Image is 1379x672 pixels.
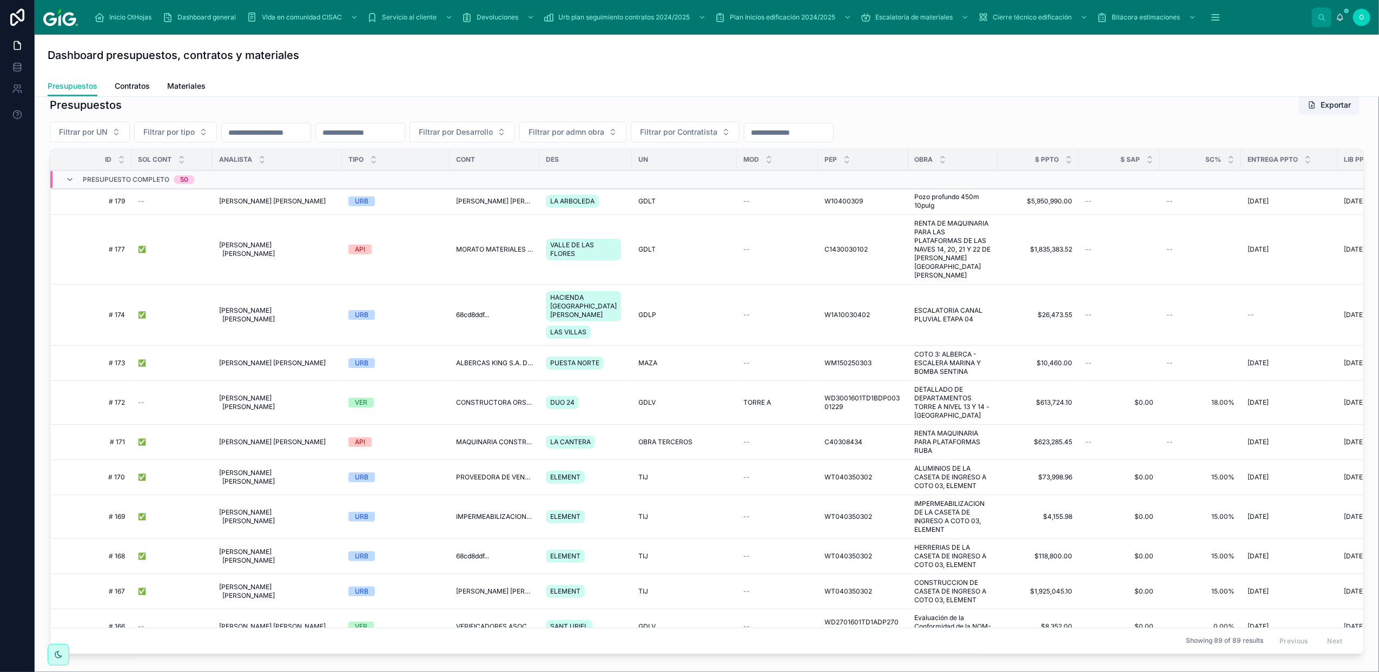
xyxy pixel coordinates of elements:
[914,499,991,534] a: IMPERMEABILIZACION DE LA CASETA DE INGRESO A COTO 03, ELEMENT
[546,433,625,451] a: LA CANTERA
[993,13,1072,22] span: Cierre técnico edificación
[219,469,335,486] a: [PERSON_NAME] [PERSON_NAME]
[824,311,901,319] a: W1A10030402
[1344,359,1365,367] span: [DATE]
[1248,311,1331,319] a: --
[546,236,625,262] a: VALLE DE LAS FLORES
[638,311,656,319] span: GDLP
[550,359,599,367] span: PUESTA NORTE
[219,438,326,446] span: [PERSON_NAME] [PERSON_NAME]
[546,394,625,411] a: DUO 24
[824,359,901,367] a: WM150250303
[550,197,595,206] span: LA ARBOLEDA
[138,245,146,254] span: ✅
[638,438,730,446] a: OBRA TERCEROS
[1344,438,1365,446] span: [DATE]
[1248,359,1331,367] a: [DATE]
[348,358,443,368] a: URB
[1004,197,1072,206] span: $5,950,990.00
[63,398,125,407] a: # 172
[1248,359,1269,367] span: [DATE]
[550,552,580,561] span: ELEMENT
[63,438,125,446] a: # 171
[63,311,125,319] a: # 174
[138,473,146,482] span: ✅
[1166,311,1235,319] a: --
[1166,473,1235,482] a: 15.00%
[1004,438,1072,446] a: $623,285.45
[219,548,326,565] span: [PERSON_NAME] [PERSON_NAME]
[743,359,811,367] a: --
[115,76,150,98] a: Contratos
[640,127,717,137] span: Filtrar por Contratista
[1166,398,1235,407] a: 18.00%
[631,122,740,142] button: Select Button
[348,437,443,447] a: API
[1004,359,1072,367] span: $10,460.00
[914,306,991,324] span: ESCALATORIA CANAL PLUVIAL ETAPA 04
[138,552,206,561] a: ✅
[914,193,991,210] a: Pozo profundo 450m 10pulg
[456,438,533,446] span: MAQUINARIA CONSTRUCTORA CIG 2800000228
[824,512,872,521] span: WT040350302
[48,81,97,91] span: Presupuestos
[1085,438,1153,446] a: --
[1004,311,1072,319] span: $26,473.55
[1166,311,1173,319] span: --
[355,512,368,522] div: URB
[1248,438,1269,446] span: [DATE]
[63,512,125,521] span: # 169
[638,359,657,367] span: MAZA
[743,311,811,319] a: --
[138,512,206,521] a: ✅
[348,245,443,254] a: API
[638,197,656,206] span: GDLT
[1248,311,1254,319] span: --
[348,310,443,320] a: URB
[1166,245,1235,254] a: --
[87,5,1312,29] div: scrollable content
[638,552,730,561] a: TIJ
[824,552,901,561] a: WT040350302
[456,512,533,521] a: IMPERMEABILIZACIONES CERRATOS S.A. DE C.V. 2300002131
[138,359,206,367] a: ✅
[138,197,144,206] span: --
[50,122,130,142] button: Select Button
[914,219,991,280] span: RENTA DE MAQUINARIA PARA LAS PLATAFORMAS DE LAS NAVES 14, 20, 21 Y 22 DE [PERSON_NAME][GEOGRAPHIC...
[914,350,991,376] a: COTO 3: ALBERCA - ESCALERA MARINA Y BOMBA SENTINA
[1248,245,1269,254] span: [DATE]
[219,197,335,206] a: [PERSON_NAME] [PERSON_NAME]
[1085,197,1092,206] span: --
[550,398,575,407] span: DUO 24
[1085,512,1153,521] span: $0.00
[875,13,953,22] span: Escalatoria de materiales
[219,306,326,324] span: [PERSON_NAME] [PERSON_NAME]
[63,197,125,206] span: # 179
[59,127,108,137] span: Filtrar por UN
[743,473,811,482] a: --
[546,289,625,341] a: HACIENDA [GEOGRAPHIC_DATA][PERSON_NAME]LAS VILLAS
[63,552,125,561] a: # 168
[540,8,711,27] a: Urb plan seguimiento contratos 2024/2025
[914,429,991,455] a: RENTA MAQUINARIA PARA PLATAFORMAS RUBA
[1085,473,1153,482] span: $0.00
[546,469,625,486] a: ELEMENT
[519,122,626,142] button: Select Button
[1344,245,1365,254] span: [DATE]
[1085,398,1153,407] a: $0.00
[167,76,206,98] a: Materiales
[743,552,811,561] a: --
[458,8,540,27] a: Devoluciones
[138,552,146,561] span: ✅
[138,398,206,407] a: --
[63,359,125,367] a: # 173
[638,473,730,482] a: TIJ
[1085,438,1092,446] span: --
